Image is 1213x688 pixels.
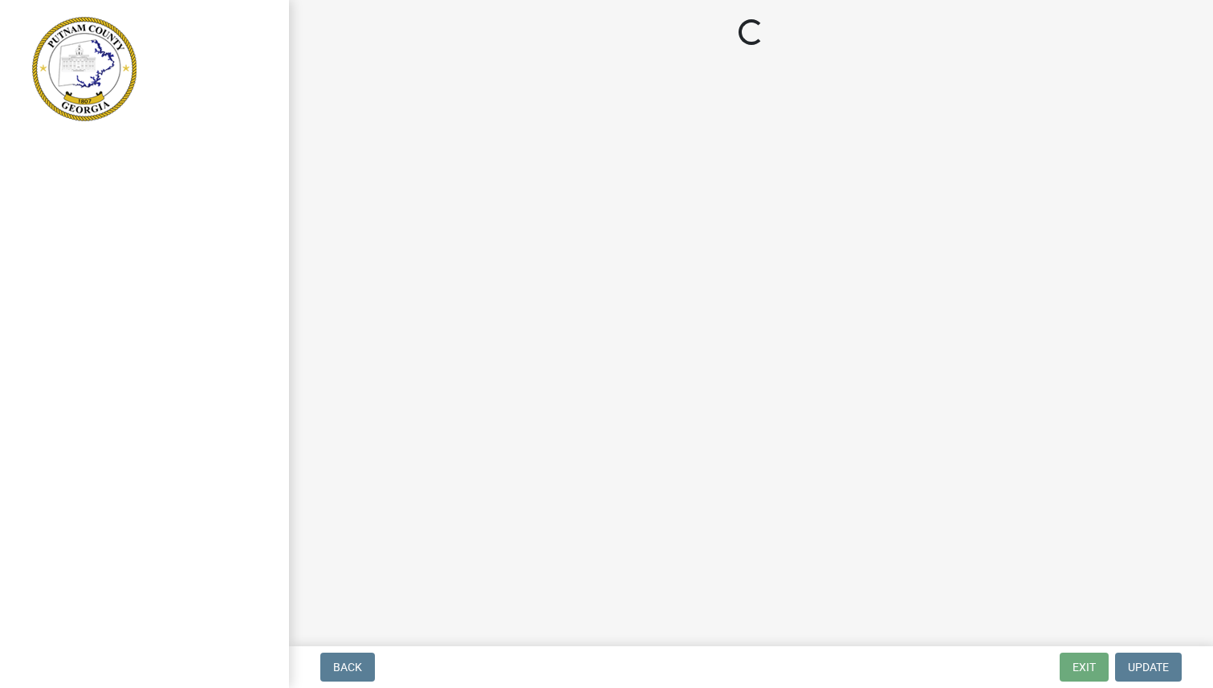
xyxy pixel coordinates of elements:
[1128,661,1169,674] span: Update
[333,661,362,674] span: Back
[1115,653,1182,682] button: Update
[1060,653,1109,682] button: Exit
[32,17,136,121] img: Putnam County, Georgia
[320,653,375,682] button: Back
